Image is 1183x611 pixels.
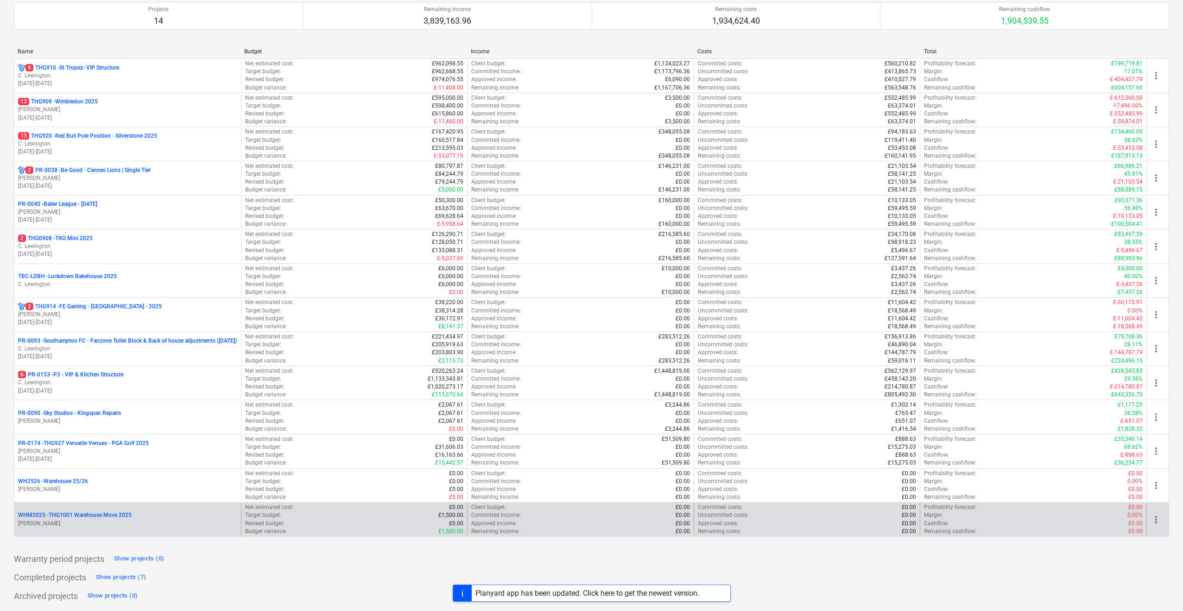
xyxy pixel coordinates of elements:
[1113,118,1143,126] p: £-59,874.01
[924,110,949,118] p: Cashflow :
[888,230,916,238] p: £34,170.08
[698,152,741,160] p: Remaining costs :
[1113,178,1143,186] p: £-21,103.54
[245,220,287,228] p: Budget variance :
[435,162,463,170] p: £80,797.87
[18,477,88,485] p: WH2526 - Warehouse 25/26
[1114,230,1143,238] p: £83,497.29
[885,84,916,92] p: £563,548.76
[432,238,463,246] p: £128,050.71
[924,247,949,255] p: Cashflow :
[885,94,916,102] p: £552,485.99
[924,170,943,178] p: Margin :
[1114,255,1143,262] p: £88,993.96
[245,152,287,160] p: Budget variance :
[698,102,748,110] p: Uncommitted costs :
[1114,162,1143,170] p: £66,986.21
[96,572,146,583] div: Show projects (7)
[18,235,237,258] div: 2THG0908 -TRO Mini 2025C. Lewington[DATE]-[DATE]
[114,554,164,564] div: Show projects (0)
[18,182,237,190] p: [DATE] - [DATE]
[658,255,690,262] p: £216,585.60
[471,84,519,92] p: Remaining income :
[432,94,463,102] p: £595,000.00
[698,186,741,194] p: Remaining costs :
[924,118,976,126] p: Remaining cashflow :
[18,200,97,208] p: PR-0040 - Baller League - [DATE]
[891,265,916,273] p: £3,437.26
[18,371,26,378] span: 6
[471,247,517,255] p: Approved income :
[1151,309,1162,320] span: more_vert
[1151,241,1162,252] span: more_vert
[244,48,463,55] div: Budget
[698,94,742,102] p: Committed costs :
[658,128,690,136] p: £348,055.08
[18,485,237,493] p: [PERSON_NAME]
[888,212,916,220] p: £10,133.05
[676,110,690,118] p: £0.00
[245,118,287,126] p: Budget variance :
[18,140,237,148] p: C. Lewington
[18,439,149,447] p: PR-0174 - THG927 Versatile Venues - PGA Golf 2025
[18,106,237,114] p: [PERSON_NAME]
[432,136,463,144] p: £160,517.84
[658,230,690,238] p: £216,585.60
[1111,220,1143,228] p: £100,504.41
[245,247,285,255] p: Revised budget :
[471,68,521,76] p: Committed income :
[18,148,237,156] p: [DATE] - [DATE]
[1151,412,1162,423] span: more_vert
[1137,566,1183,611] iframe: Chat Widget
[245,110,285,118] p: Revised budget :
[471,118,519,126] p: Remaining income :
[888,220,916,228] p: £59,495.59
[438,273,463,280] p: £6,000.00
[471,60,506,68] p: Client budget :
[112,552,166,566] button: Show projects (0)
[1151,275,1162,286] span: more_vert
[245,76,285,83] p: Revised budget :
[18,208,237,216] p: [PERSON_NAME]
[1124,68,1143,76] p: 17.01%
[245,204,281,212] p: Target budget :
[434,152,463,160] p: £-53,077.19
[1114,197,1143,204] p: £90,371.36
[1111,60,1143,68] p: £199,719.81
[885,76,916,83] p: £410,527.79
[1151,343,1162,354] span: more_vert
[712,6,760,13] p: Remaining costs
[18,280,237,288] p: C. Lewington
[676,136,690,144] p: £0.00
[924,152,976,160] p: Remaining cashflow :
[924,238,943,246] p: Margin :
[924,144,949,152] p: Cashflow :
[471,94,506,102] p: Client budget :
[18,72,237,80] p: C. Lewington
[25,303,33,310] span: 2
[888,238,916,246] p: £98,918.23
[438,186,463,194] p: £5,000.00
[18,166,25,174] div: Project has multi currencies enabled
[432,230,463,238] p: £126,290.71
[654,84,690,92] p: £1,167,706.36
[432,247,463,255] p: £133,088.31
[1151,139,1162,150] span: more_vert
[924,94,976,102] p: Profitability forecast :
[432,68,463,76] p: £962,668.55
[924,102,943,110] p: Margin :
[18,132,237,156] div: 13THG920 -Red Bull Pole Position - Silverstone 2025C. Lewington[DATE]-[DATE]
[1151,446,1162,457] span: more_vert
[471,273,521,280] p: Committed income :
[18,318,237,326] p: [DATE] - [DATE]
[698,136,748,144] p: Uncommitted costs :
[698,76,738,83] p: Approved costs :
[245,136,281,144] p: Target budget :
[888,170,916,178] p: £58,141.25
[999,15,1050,26] p: 1,904,539.55
[435,204,463,212] p: £63,670.00
[18,371,237,395] div: 6PR-0153 -P3 - VIP & Kitchen StructureC. Lewington[DATE]-[DATE]
[891,247,916,255] p: £5,496.67
[424,6,471,13] p: Remaining income
[888,144,916,152] p: £53,453.08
